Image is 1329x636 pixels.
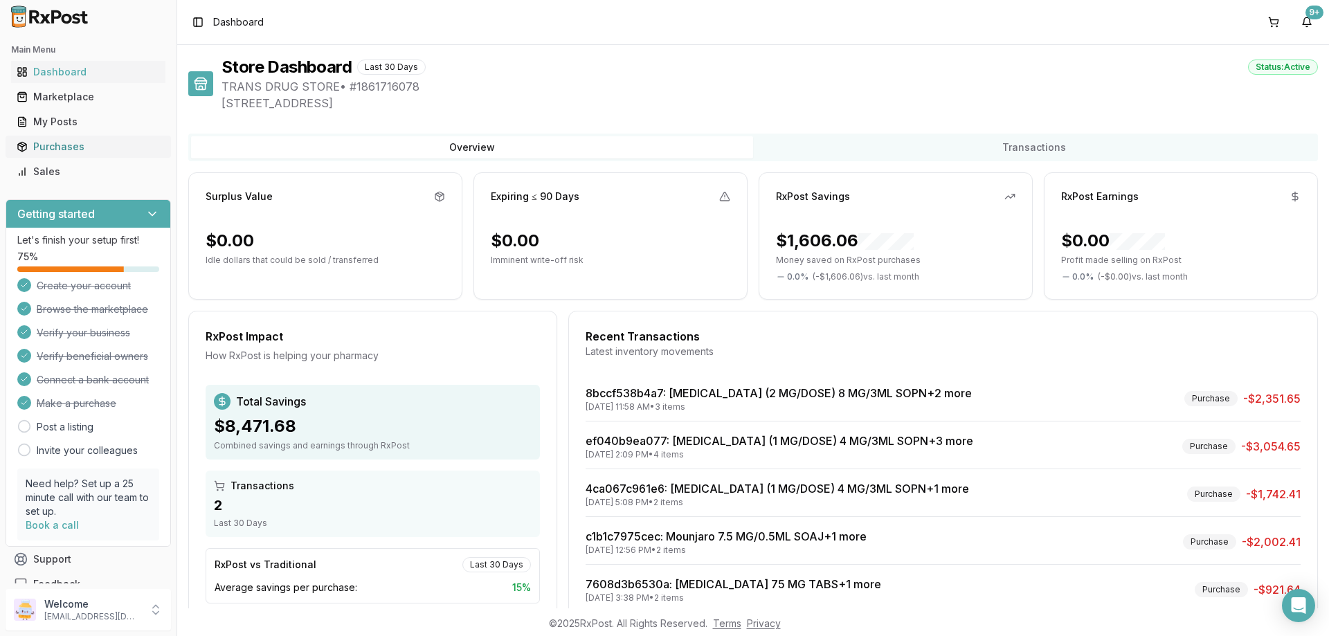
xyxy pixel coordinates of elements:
div: Marketplace [17,90,160,104]
div: 2 [214,496,532,515]
span: 0.0 % [1072,271,1094,282]
div: Purchase [1184,391,1238,406]
span: ( - $0.00 ) vs. last month [1098,271,1188,282]
span: Verify your business [37,326,130,340]
a: c1b1c7975cec: Mounjaro 7.5 MG/0.5ML SOAJ+1 more [586,529,867,543]
a: 7608d3b6530a: [MEDICAL_DATA] 75 MG TABS+1 more [586,577,881,591]
span: Transactions [230,479,294,493]
button: Dashboard [6,61,171,83]
span: -$2,351.65 [1243,390,1301,407]
button: Sales [6,161,171,183]
button: Transactions [753,136,1315,158]
div: Combined savings and earnings through RxPost [214,440,532,451]
span: Average savings per purchase: [215,581,357,594]
span: Create your account [37,279,131,293]
span: -$921.64 [1254,581,1301,598]
span: -$2,002.41 [1242,534,1301,550]
div: Open Intercom Messenger [1282,589,1315,622]
div: My Posts [17,115,160,129]
span: -$1,742.41 [1246,486,1301,502]
button: Purchases [6,136,171,158]
button: 9+ [1296,11,1318,33]
div: Purchase [1187,487,1240,502]
p: Need help? Set up a 25 minute call with our team to set up. [26,477,151,518]
a: My Posts [11,109,165,134]
a: Dashboard [11,60,165,84]
span: TRANS DRUG STORE • # 1861716078 [221,78,1318,95]
a: Purchases [11,134,165,159]
div: RxPost Savings [776,190,850,203]
nav: breadcrumb [213,15,264,29]
div: Last 30 Days [357,60,426,75]
span: ( - $1,606.06 ) vs. last month [813,271,919,282]
button: Marketplace [6,86,171,108]
div: RxPost vs Traditional [215,558,316,572]
button: Feedback [6,572,171,597]
div: Expiring ≤ 90 Days [491,190,579,203]
span: [STREET_ADDRESS] [221,95,1318,111]
img: RxPost Logo [6,6,94,28]
div: [DATE] 2:09 PM • 4 items [586,449,973,460]
div: Recent Transactions [586,328,1301,345]
h1: Store Dashboard [221,56,352,78]
div: $0.00 [206,230,254,252]
div: Latest inventory movements [586,345,1301,358]
span: Feedback [33,577,80,591]
div: Purchase [1183,534,1236,549]
a: Privacy [747,617,781,629]
span: Browse the marketplace [37,302,148,316]
a: Book a call [26,519,79,531]
p: Profit made selling on RxPost [1061,255,1301,266]
a: Terms [713,617,741,629]
span: 0.0 % [787,271,808,282]
p: Idle dollars that could be sold / transferred [206,255,445,266]
span: -$3,054.65 [1241,438,1301,455]
div: [DATE] 12:56 PM • 2 items [586,545,867,556]
p: [EMAIL_ADDRESS][DOMAIN_NAME] [44,611,141,622]
div: $1,606.06 [776,230,914,252]
span: Total Savings [236,393,306,410]
a: Marketplace [11,84,165,109]
div: Sales [17,165,160,179]
div: $0.00 [1061,230,1165,252]
a: Sales [11,159,165,184]
div: $0.00 [491,230,539,252]
span: 15 % [512,581,531,594]
a: ef040b9ea077: [MEDICAL_DATA] (1 MG/DOSE) 4 MG/3ML SOPN+3 more [586,434,973,448]
div: [DATE] 11:58 AM • 3 items [586,401,972,412]
div: How RxPost is helping your pharmacy [206,349,540,363]
div: Purchase [1195,582,1248,597]
div: Purchase [1182,439,1236,454]
div: $8,471.68 [214,415,532,437]
div: Dashboard [17,65,160,79]
div: Surplus Value [206,190,273,203]
span: Connect a bank account [37,373,149,387]
img: User avatar [14,599,36,621]
span: 75 % [17,250,38,264]
button: Support [6,547,171,572]
div: Purchases [17,140,160,154]
div: 9+ [1305,6,1323,19]
a: 4ca067c961e6: [MEDICAL_DATA] (1 MG/DOSE) 4 MG/3ML SOPN+1 more [586,482,969,496]
h2: Main Menu [11,44,165,55]
div: [DATE] 5:08 PM • 2 items [586,497,969,508]
span: Make a purchase [37,397,116,410]
a: Invite your colleagues [37,444,138,457]
p: Let's finish your setup first! [17,233,159,247]
div: Status: Active [1248,60,1318,75]
button: My Posts [6,111,171,133]
a: 8bccf538b4a7: [MEDICAL_DATA] (2 MG/DOSE) 8 MG/3ML SOPN+2 more [586,386,972,400]
h3: Getting started [17,206,95,222]
div: Last 30 Days [214,518,532,529]
div: RxPost Impact [206,328,540,345]
button: Overview [191,136,753,158]
span: Dashboard [213,15,264,29]
p: Welcome [44,597,141,611]
div: RxPost Earnings [1061,190,1139,203]
a: Post a listing [37,420,93,434]
div: Last 30 Days [462,557,531,572]
p: Money saved on RxPost purchases [776,255,1015,266]
p: Imminent write-off risk [491,255,730,266]
div: [DATE] 3:38 PM • 2 items [586,592,881,603]
span: Verify beneficial owners [37,349,148,363]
